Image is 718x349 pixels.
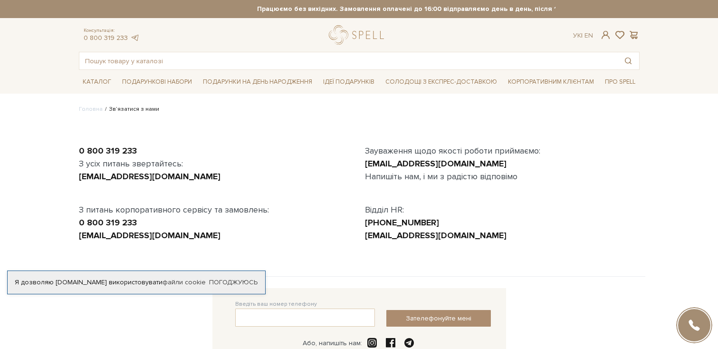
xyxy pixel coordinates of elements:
span: Консультація: [84,28,140,34]
a: [PHONE_NUMBER] [365,217,439,228]
span: | [581,31,583,39]
span: Подарункові набори [118,75,196,89]
a: telegram [130,34,140,42]
span: Подарунки на День народження [199,75,316,89]
a: 0 800 319 233 [79,217,137,228]
a: logo [329,25,388,45]
div: Або, напишіть нам: [303,339,362,348]
input: Пошук товару у каталозі [79,52,617,69]
a: Головна [79,106,103,113]
a: [EMAIL_ADDRESS][DOMAIN_NAME] [365,158,507,169]
span: Каталог [79,75,115,89]
a: Погоджуюсь [209,278,258,287]
a: [EMAIL_ADDRESS][DOMAIN_NAME] [365,230,507,241]
a: Солодощі з експрес-доставкою [382,74,501,90]
button: Зателефонуйте мені [386,310,491,327]
a: En [584,31,593,39]
a: файли cookie [163,278,206,286]
a: 0 800 319 233 [84,34,128,42]
a: Корпоративним клієнтам [504,74,598,90]
div: З усіх питань звертайтесь: З питань корпоративного сервісу та замовлень: [73,145,359,242]
span: Про Spell [601,75,639,89]
div: Ук [573,31,593,40]
div: Я дозволяю [DOMAIN_NAME] використовувати [8,278,265,287]
a: 0 800 319 233 [79,145,137,156]
span: Ідеї подарунків [319,75,378,89]
a: [EMAIL_ADDRESS][DOMAIN_NAME] [79,171,220,182]
a: [EMAIL_ADDRESS][DOMAIN_NAME] [79,230,220,241]
label: Введіть ваш номер телефону [235,300,317,309]
li: Зв’язатися з нами [103,105,159,114]
button: Пошук товару у каталозі [617,52,639,69]
div: Зауваження щодо якості роботи приймаємо: Напишіть нам, і ми з радістю відповімо Відділ HR: [359,145,645,242]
